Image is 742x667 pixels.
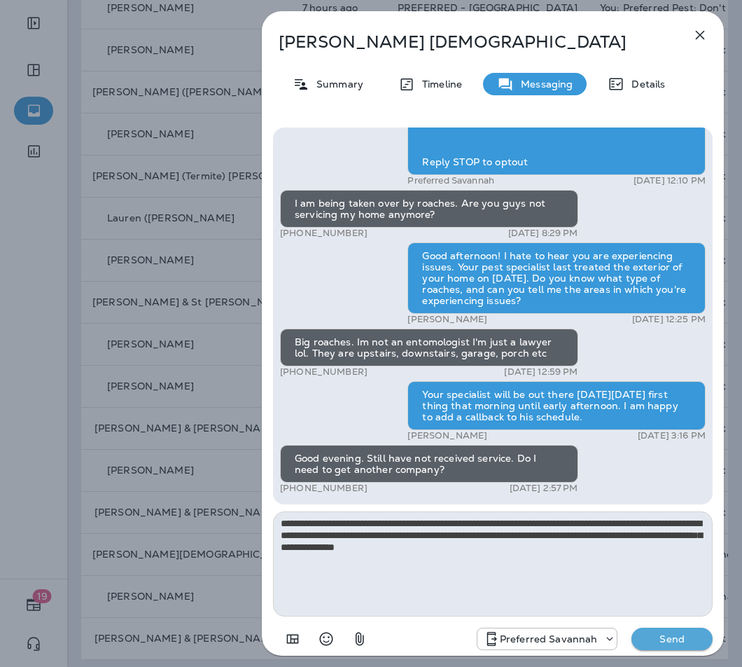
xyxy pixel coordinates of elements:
[477,631,617,647] div: +1 (912) 461-3419
[631,628,713,650] button: Send
[415,78,462,90] p: Timeline
[638,430,706,441] p: [DATE] 3:16 PM
[510,483,578,494] p: [DATE] 2:57 PM
[643,633,701,645] p: Send
[508,228,578,239] p: [DATE] 8:29 PM
[280,190,578,228] div: I am being taken over by roaches. Are you guys not servicing my home anymore?
[309,78,363,90] p: Summary
[504,366,577,378] p: [DATE] 12:59 PM
[632,314,706,325] p: [DATE] 12:25 PM
[407,430,487,441] p: [PERSON_NAME]
[280,228,367,239] p: [PHONE_NUMBER]
[280,445,578,483] div: Good evening. Still have not received service. Do I need to get another company?
[624,78,665,90] p: Details
[514,78,573,90] p: Messaging
[279,625,307,653] button: Add in a premade template
[407,242,706,314] div: Good afternoon! I hate to hear you are experiencing issues. Your pest specialist last treated the...
[280,366,367,378] p: [PHONE_NUMBER]
[633,175,706,186] p: [DATE] 12:10 PM
[407,314,487,325] p: [PERSON_NAME]
[500,633,598,645] p: Preferred Savannah
[279,32,661,52] p: [PERSON_NAME] [DEMOGRAPHIC_DATA]
[407,175,494,186] p: Preferred Savannah
[407,381,706,430] div: Your specialist will be out there [DATE][DATE] first thing that morning until early afternoon. I ...
[312,625,340,653] button: Select an emoji
[280,483,367,494] p: [PHONE_NUMBER]
[407,81,706,175] div: Preferred Pest: Termites don't take a fall break! Keep your home safe with 24/7 termite protectio...
[280,329,578,366] div: Big roaches. Im not an entomologist I'm just a lawyer lol. They are upstairs, downstairs, garage,...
